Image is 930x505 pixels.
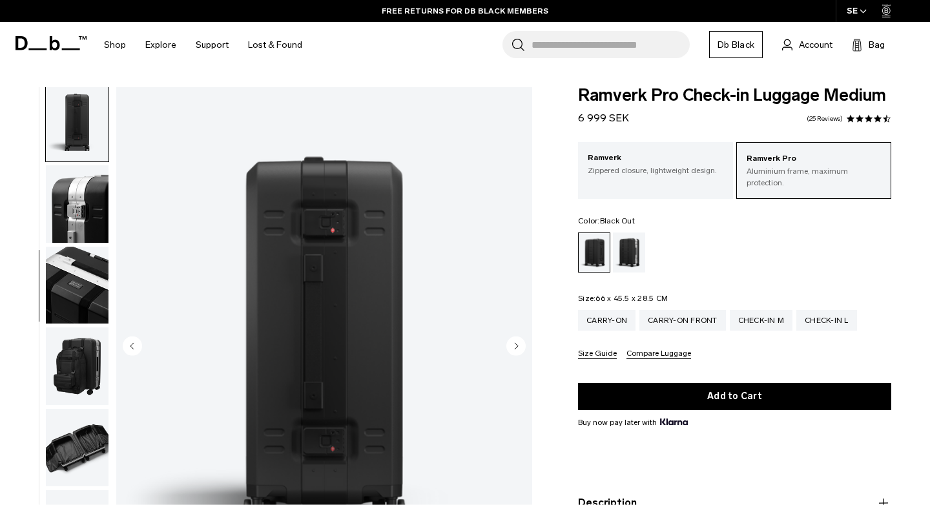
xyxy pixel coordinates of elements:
[807,116,843,122] a: 25 reviews
[45,246,109,325] button: Ramverk Pro Check-in Luggage Medium Black Out
[852,37,885,52] button: Bag
[45,408,109,487] button: Ramverk Pro Check-in Luggage Medium Black Out
[626,349,691,359] button: Compare Luggage
[578,349,617,359] button: Size Guide
[578,87,891,104] span: Ramverk Pro Check-in Luggage Medium
[46,165,108,243] img: Ramverk Pro Check-in Luggage Medium Black Out
[45,165,109,243] button: Ramverk Pro Check-in Luggage Medium Black Out
[104,22,126,68] a: Shop
[747,152,881,165] p: Ramverk Pro
[595,294,668,303] span: 66 x 45.5 x 28.5 CM
[600,216,635,225] span: Black Out
[578,112,629,124] span: 6 999 SEK
[46,247,108,324] img: Ramverk Pro Check-in Luggage Medium Black Out
[248,22,302,68] a: Lost & Found
[46,84,108,161] img: Ramverk Pro Check-in Luggage Medium Black Out
[578,232,610,273] a: Black Out
[94,22,312,68] nav: Main Navigation
[588,165,723,176] p: Zippered closure, lightweight design.
[145,22,176,68] a: Explore
[869,38,885,52] span: Bag
[578,217,635,225] legend: Color:
[45,83,109,162] button: Ramverk Pro Check-in Luggage Medium Black Out
[578,417,688,428] span: Buy now pay later with
[782,37,832,52] a: Account
[382,5,548,17] a: FREE RETURNS FOR DB BLACK MEMBERS
[613,232,645,273] a: Silver
[123,336,142,358] button: Previous slide
[799,38,832,52] span: Account
[730,310,793,331] a: Check-in M
[578,310,635,331] a: Carry-on
[747,165,881,189] p: Aluminium frame, maximum protection.
[46,327,108,405] img: Ramverk Pro Check-in Luggage Medium Black Out
[796,310,857,331] a: Check-in L
[660,418,688,425] img: {"height" => 20, "alt" => "Klarna"}
[578,383,891,410] button: Add to Cart
[506,336,526,358] button: Next slide
[196,22,229,68] a: Support
[46,409,108,486] img: Ramverk Pro Check-in Luggage Medium Black Out
[709,31,763,58] a: Db Black
[639,310,726,331] a: Carry-on Front
[588,152,723,165] p: Ramverk
[578,294,668,302] legend: Size:
[45,327,109,406] button: Ramverk Pro Check-in Luggage Medium Black Out
[578,142,733,186] a: Ramverk Zippered closure, lightweight design.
